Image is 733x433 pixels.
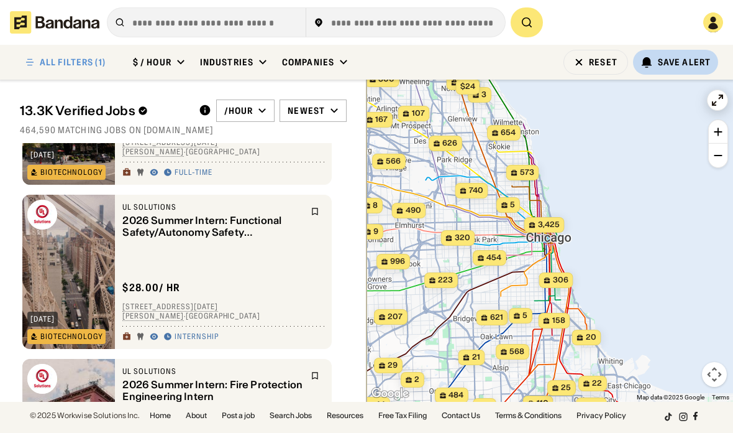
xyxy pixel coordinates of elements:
[375,114,388,125] span: 167
[586,332,596,343] span: 20
[122,137,324,157] div: · [GEOGRAPHIC_DATA]
[486,401,491,411] span: 2
[712,394,729,401] a: Terms (opens in new tab)
[414,375,419,385] span: 2
[40,58,106,67] div: ALL FILTERS (1)
[576,412,626,419] a: Privacy Policy
[378,412,427,419] a: Free Tax Filing
[327,412,363,419] a: Resources
[40,333,102,340] div: Biotechnology
[472,352,480,363] span: 21
[175,332,219,342] div: Internship
[370,386,411,402] img: Google
[200,57,253,68] div: Industries
[20,103,189,118] div: 13.3K Verified Jobs
[122,202,303,212] div: UL Solutions
[30,315,55,323] div: [DATE]
[537,398,549,409] span: 110
[186,412,207,419] a: About
[552,315,565,326] span: 158
[448,390,463,401] span: 484
[481,90,486,100] span: 3
[469,185,483,196] span: 740
[40,169,102,176] div: Biotechnology
[406,205,421,216] span: 490
[637,394,704,401] span: Map data ©2025 Google
[388,312,403,322] span: 207
[412,108,425,119] span: 107
[270,412,312,419] a: Search Jobs
[370,386,411,402] a: Open this area in Google Maps (opens a new window)
[520,167,534,178] span: 573
[122,215,303,238] div: 2026 Summer Intern: Functional Safety/Autonomy Safety Engineering Intern
[373,200,378,211] span: 8
[288,105,325,116] div: Newest
[510,200,515,210] span: 5
[658,57,711,68] div: Save Alert
[522,310,527,321] span: 5
[20,124,347,136] div: 464,590 matching jobs on [DOMAIN_NAME]
[442,138,457,149] span: 626
[27,200,57,230] img: UL Solutions logo
[133,57,171,68] div: $ / hour
[592,378,602,389] span: 22
[373,226,378,237] span: 9
[27,364,57,394] img: UL Solutions logo
[495,412,562,419] a: Terms & Conditions
[175,168,212,178] div: Full-time
[122,281,180,294] div: $ 28.00 / hr
[30,412,140,419] div: © 2025 Workwise Solutions Inc.
[30,151,55,159] div: [DATE]
[455,233,470,243] span: 320
[150,412,171,419] a: Home
[589,58,617,67] div: Reset
[486,253,501,263] span: 454
[501,128,516,138] span: 654
[538,220,560,230] span: 3,425
[490,312,503,323] span: 621
[702,362,727,387] button: Map camera controls
[122,366,303,376] div: UL Solutions
[282,57,334,68] div: Companies
[509,347,524,357] span: 568
[442,412,480,419] a: Contact Us
[438,275,453,286] span: 223
[460,81,475,91] span: $24
[10,11,99,34] img: Bandana logotype
[222,412,255,419] a: Post a job
[122,379,303,403] div: 2026 Summer Intern: Fire Protection Engineering Intern
[386,156,401,167] span: 566
[561,383,571,393] span: 25
[390,256,405,267] span: 996
[224,105,253,116] div: /hour
[122,302,324,321] div: · [GEOGRAPHIC_DATA]
[553,275,568,286] span: 306
[590,400,602,411] span: 137
[388,360,398,371] span: 29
